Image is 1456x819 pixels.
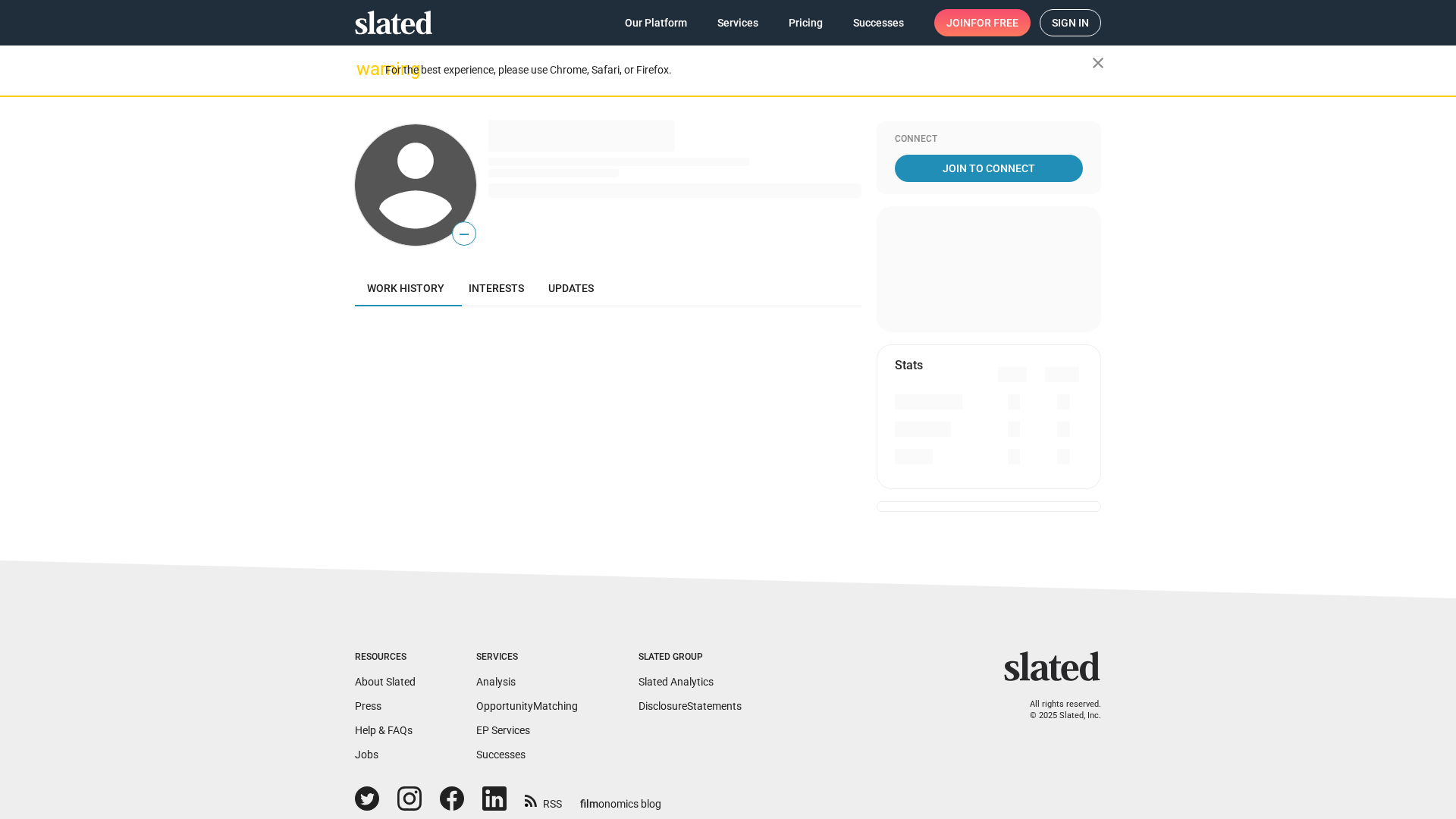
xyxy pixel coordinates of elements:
div: Resources [355,651,416,664]
a: Sign in [1040,9,1101,36]
span: Join To Connect [898,155,1080,182]
span: film [580,798,598,810]
div: Connect [895,133,1083,146]
a: OpportunityMatching [476,700,578,712]
mat-icon: warning [356,60,375,78]
a: Press [355,700,381,712]
div: Services [476,651,578,664]
a: Work history [355,270,457,306]
a: Slated Analytics [639,676,714,688]
span: Successes [853,9,904,36]
a: DisclosureStatements [639,700,742,712]
span: — [453,224,475,244]
div: For the best experience, please use Chrome, Safari, or Firefox. [385,60,1092,80]
a: About Slated [355,676,416,688]
a: Updates [536,270,606,306]
a: filmonomics blog [580,785,661,811]
span: Our Platform [625,9,687,36]
a: Help & FAQs [355,724,413,736]
a: Services [705,9,770,36]
a: Interests [457,270,536,306]
a: RSS [525,788,562,811]
span: Services [717,9,758,36]
span: Sign in [1052,10,1089,36]
div: Slated Group [639,651,742,664]
a: Analysis [476,676,516,688]
span: Interests [469,282,524,294]
a: Joinfor free [934,9,1031,36]
a: Successes [841,9,916,36]
a: Jobs [355,748,378,761]
a: EP Services [476,724,530,736]
span: Pricing [789,9,823,36]
mat-icon: close [1089,54,1107,72]
span: Work history [367,282,444,294]
a: Our Platform [613,9,699,36]
a: Join To Connect [895,155,1083,182]
mat-card-title: Stats [895,357,923,373]
span: Join [946,9,1018,36]
a: Successes [476,748,526,761]
span: for free [971,9,1018,36]
a: Pricing [777,9,835,36]
p: All rights reserved. © 2025 Slated, Inc. [1014,699,1101,721]
span: Updates [548,282,594,294]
